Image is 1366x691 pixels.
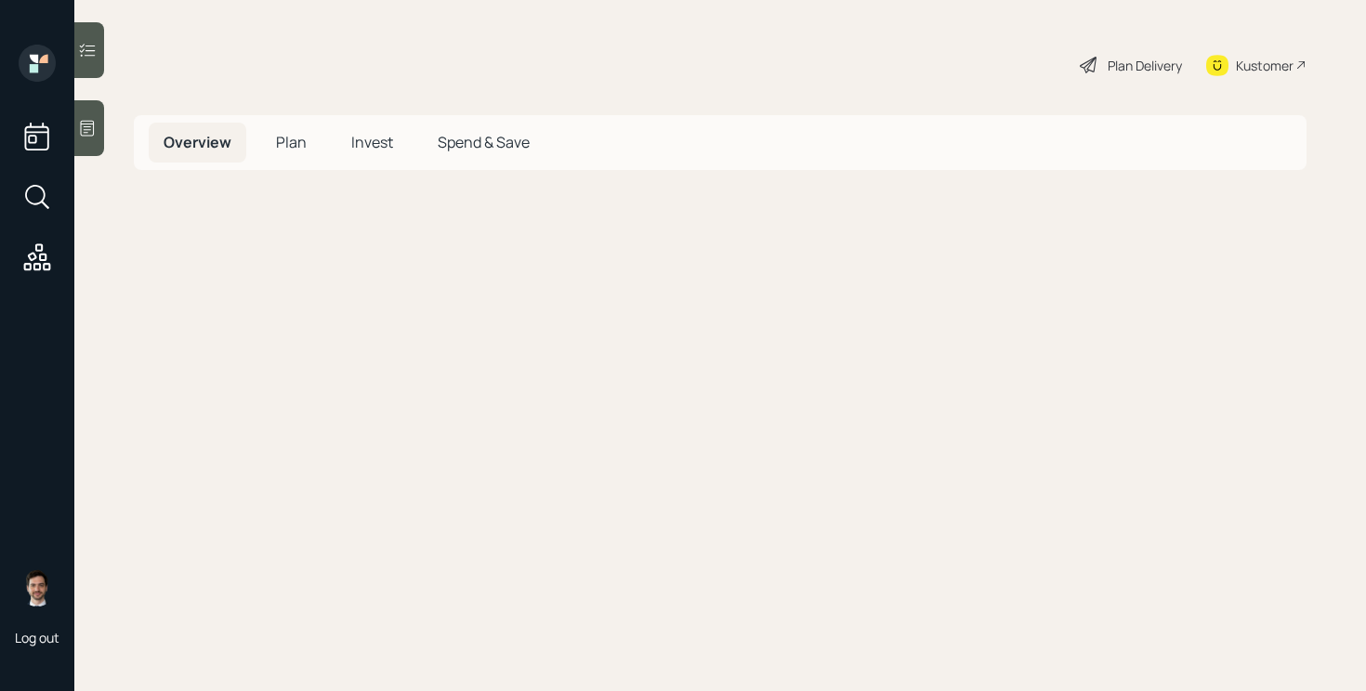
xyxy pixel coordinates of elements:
[164,132,231,152] span: Overview
[15,629,59,646] div: Log out
[351,132,393,152] span: Invest
[438,132,530,152] span: Spend & Save
[1236,56,1294,75] div: Kustomer
[19,569,56,606] img: jonah-coleman-headshot.png
[276,132,307,152] span: Plan
[1108,56,1182,75] div: Plan Delivery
